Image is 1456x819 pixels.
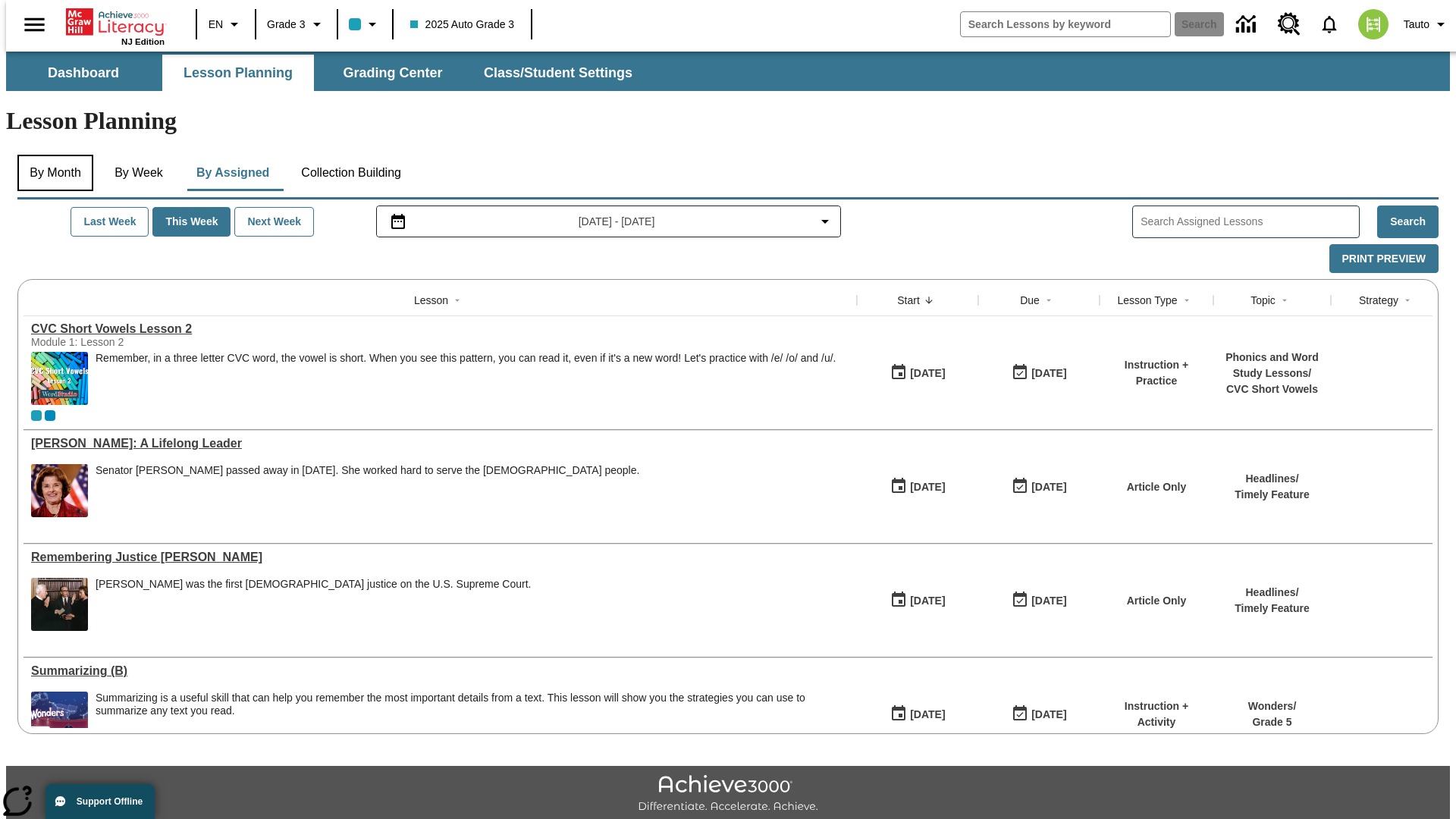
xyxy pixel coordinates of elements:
div: Remember, in a three letter CVC word, the vowel is short. When you see this pattern, you can read... [96,352,836,405]
p: Remember, in a three letter CVC word, the vowel is short. When you see this pattern, you can read... [96,352,836,365]
button: Sort [920,291,938,309]
div: OL 2025 Auto Grade 4 [45,410,55,421]
button: 09/25/25: Last day the lesson can be accessed [1006,586,1072,615]
button: By Assigned [184,155,281,191]
div: Module 1: Lesson 2 [31,336,259,348]
button: 09/25/25: First time the lesson was available [885,359,950,388]
img: avatar image [1358,9,1389,39]
p: CVC Short Vowels [1221,381,1323,397]
a: Remembering Justice O'Connor, Lessons [31,551,849,564]
div: Summarizing is a useful skill that can help you remember the most important details from a text. ... [96,692,849,745]
button: Class/Student Settings [472,55,645,91]
button: Sort [1040,291,1058,309]
button: Select a new avatar [1349,5,1398,44]
p: Headlines / [1235,585,1310,601]
div: Dianne Feinstein: A Lifelong Leader [31,437,849,450]
p: Instruction + Practice [1107,357,1206,389]
input: search field [961,12,1170,36]
span: Class/Student Settings [484,64,632,82]
div: [DATE] [1031,591,1066,610]
button: 09/25/25: First time the lesson was available [885,472,950,501]
div: Senator [PERSON_NAME] passed away in [DATE]. She worked hard to serve the [DEMOGRAPHIC_DATA] people. [96,464,639,477]
div: [DATE] [1031,705,1066,724]
div: Current Class [31,410,42,421]
button: Grading Center [317,55,469,91]
img: Chief Justice Warren Burger, wearing a black robe, holds up his right hand and faces Sandra Day O... [31,578,88,631]
button: Select the date range menu item [383,212,835,231]
a: Dianne Feinstein: A Lifelong Leader, Lessons [31,437,849,450]
img: Achieve3000 Differentiate Accelerate Achieve [638,775,818,814]
button: Sort [1178,291,1196,309]
div: [DATE] [1031,364,1066,383]
button: Print Preview [1329,244,1439,274]
button: 09/24/25: First time the lesson was available [885,700,950,729]
img: Senator Dianne Feinstein of California smiles with the U.S. flag behind her. [31,464,88,517]
span: Sandra Day O'Connor was the first female justice on the U.S. Supreme Court. [96,578,531,631]
span: Grading Center [343,64,442,82]
button: Sort [1276,291,1294,309]
img: Wonders Grade 5 cover, planetarium, showing constellations on domed ceiling [31,692,88,745]
div: [DATE] [910,478,945,497]
div: [DATE] [1031,478,1066,497]
div: Topic [1250,293,1276,308]
p: Headlines / [1235,471,1310,487]
button: 09/25/25: Last day the lesson can be accessed [1006,359,1072,388]
div: Strategy [1359,293,1398,308]
button: Language: EN, Select a language [202,11,250,38]
button: By Week [101,155,177,191]
p: Timely Feature [1235,601,1310,617]
div: Senator Dianne Feinstein passed away in September 2023. She worked hard to serve the American peo... [96,464,639,517]
a: CVC Short Vowels Lesson 2, Lessons [31,322,849,336]
button: Profile/Settings [1398,11,1456,38]
div: Lesson Type [1117,293,1177,308]
span: [DATE] - [DATE] [579,214,655,230]
p: Article Only [1127,479,1187,495]
div: Remembering Justice O'Connor [31,551,849,564]
button: Open side menu [12,2,57,47]
button: 09/24/25: Last day the lesson can be accessed [1006,700,1072,729]
a: Data Center [1227,4,1269,45]
img: CVC Short Vowels Lesson 2. [31,352,88,405]
button: Sort [1398,291,1417,309]
div: [DATE] [910,705,945,724]
button: 09/25/25: Last day the lesson can be accessed [1006,472,1072,501]
button: Search [1377,206,1439,238]
a: Resource Center, Will open in new tab [1269,4,1310,45]
div: Home [66,5,165,46]
button: By Month [17,155,93,191]
a: Summarizing (B), Lessons [31,664,849,678]
div: [DATE] [910,364,945,383]
div: SubNavbar [6,55,646,91]
div: Summarizing (B) [31,664,849,678]
div: Lesson [414,293,448,308]
span: EN [209,17,223,33]
button: Support Offline [45,784,155,819]
p: Instruction + Activity [1107,698,1206,730]
input: Search Assigned Lessons [1141,211,1359,233]
button: Class color is light blue. Change class color [343,11,388,38]
p: Wonders / [1248,698,1297,714]
p: Phonics and Word Study Lessons / [1221,350,1323,381]
p: Timely Feature [1235,487,1310,503]
div: [DATE] [910,591,945,610]
span: 2025 Auto Grade 3 [410,17,515,33]
div: CVC Short Vowels Lesson 2 [31,322,849,336]
span: Grade 3 [267,17,306,33]
span: Dashboard [48,64,119,82]
button: 09/25/25: First time the lesson was available [885,586,950,615]
button: Collection Building [289,155,413,191]
a: Home [66,7,165,37]
button: This Week [152,207,231,237]
div: Due [1020,293,1040,308]
button: Grade: Grade 3, Select a grade [261,11,332,38]
button: Next Week [234,207,314,237]
span: Lesson Planning [184,64,293,82]
p: Grade 5 [1248,714,1297,730]
span: Support Offline [77,796,143,807]
span: NJ Edition [121,37,165,46]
